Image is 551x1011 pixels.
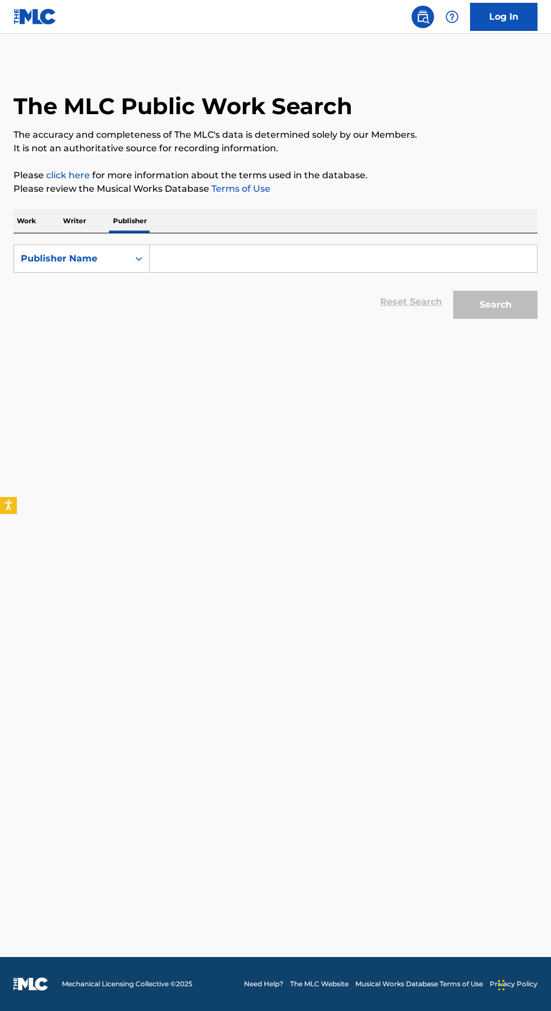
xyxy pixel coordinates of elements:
[416,10,430,24] img: search
[13,977,48,991] img: logo
[13,209,39,233] p: Work
[441,6,463,28] div: Help
[445,10,459,24] img: help
[495,957,551,1011] div: Widget de chat
[490,979,538,989] a: Privacy Policy
[13,92,353,120] h1: The MLC Public Work Search
[355,979,483,989] a: Musical Works Database Terms of Use
[290,979,349,989] a: The MLC Website
[13,8,57,25] img: MLC Logo
[244,979,283,989] a: Need Help?
[470,3,538,31] a: Log In
[495,957,551,1011] iframe: Chat Widget
[13,128,538,142] p: The accuracy and completeness of The MLC's data is determined solely by our Members.
[13,142,538,155] p: It is not an authoritative source for recording information.
[209,183,270,194] a: Terms of Use
[110,209,150,233] p: Publisher
[21,252,122,265] div: Publisher Name
[62,979,192,989] span: Mechanical Licensing Collective © 2025
[13,169,538,182] p: Please for more information about the terms used in the database.
[13,182,538,196] p: Please review the Musical Works Database
[60,209,89,233] p: Writer
[412,6,434,28] a: Public Search
[46,170,90,180] a: click here
[498,968,505,1002] div: Arrastrar
[13,245,538,324] form: Search Form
